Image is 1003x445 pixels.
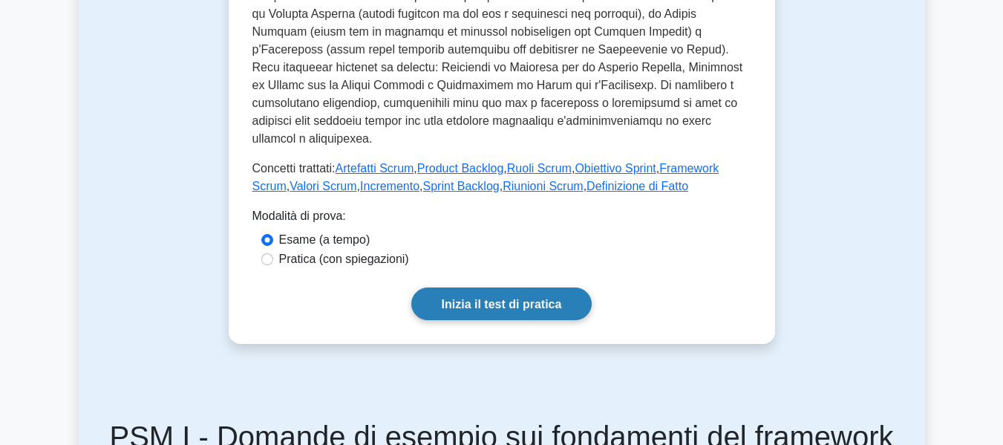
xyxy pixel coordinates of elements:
[507,162,572,175] a: Ruoli Scrum
[252,209,346,222] font: Modalità di prova:
[252,162,719,192] a: Framework Scrum
[503,180,583,192] a: Riunioni Scrum
[442,298,562,311] font: Inizia il test di pratica
[279,233,370,246] font: Esame (a tempo)
[279,253,409,265] font: Pratica (con spiegazioni)
[423,180,500,192] a: Sprint Backlog
[414,162,416,175] font: ,
[360,180,419,192] a: Incremento
[656,162,659,175] font: ,
[419,180,422,192] font: ,
[290,180,356,192] a: Valori Scrum
[503,162,506,175] font: ,
[575,162,656,175] a: Obiettivo Sprint
[357,180,360,192] font: ,
[411,288,592,319] a: Inizia il test di pratica
[587,180,688,192] a: Definizione di Fatto
[500,180,503,192] font: ,
[572,162,575,175] font: ,
[336,162,414,175] a: Artefatti Scrum
[252,162,336,175] font: Concetti trattati:
[584,180,587,192] font: ,
[287,180,290,192] font: ,
[417,162,504,175] a: Product Backlog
